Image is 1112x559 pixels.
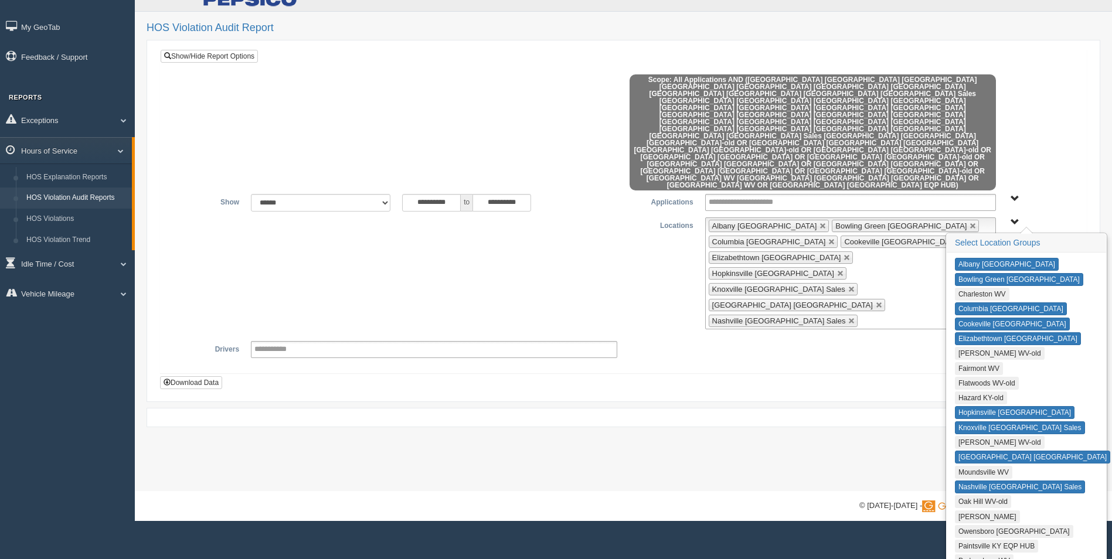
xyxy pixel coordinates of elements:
[955,258,1059,271] button: Albany [GEOGRAPHIC_DATA]
[712,253,841,262] span: Elizabethtown [GEOGRAPHIC_DATA]
[955,436,1045,449] button: [PERSON_NAME] WV-old
[160,376,222,389] button: Download Data
[955,466,1012,479] button: Moundsville WV
[859,500,1100,512] div: © [DATE]-[DATE] - ™
[712,285,845,294] span: Knoxville [GEOGRAPHIC_DATA] Sales
[955,480,1085,493] button: Nashville [GEOGRAPHIC_DATA] Sales
[624,217,699,231] label: Locations
[712,237,826,246] span: Columbia [GEOGRAPHIC_DATA]
[955,273,1083,286] button: Bowling Green [GEOGRAPHIC_DATA]
[630,74,996,190] span: Scope: All Applications AND ([GEOGRAPHIC_DATA] [GEOGRAPHIC_DATA] [GEOGRAPHIC_DATA] [GEOGRAPHIC_DA...
[955,510,1020,523] button: [PERSON_NAME]
[955,288,1009,301] button: Charleston WV
[623,194,699,208] label: Applications
[955,525,1073,538] button: Owensboro [GEOGRAPHIC_DATA]
[844,237,961,246] span: Cookeville [GEOGRAPHIC_DATA]
[712,269,834,278] span: Hopkinsville [GEOGRAPHIC_DATA]
[21,230,132,251] a: HOS Violation Trend
[955,362,1003,375] button: Fairmont WV
[169,194,245,208] label: Show
[955,318,1070,330] button: Cookeville [GEOGRAPHIC_DATA]
[955,421,1085,434] button: Knoxville [GEOGRAPHIC_DATA] Sales
[169,341,245,355] label: Drivers
[955,495,1011,508] button: Oak Hill WV-old
[955,332,1081,345] button: Elizabethtown [GEOGRAPHIC_DATA]
[21,209,132,230] a: HOS Violations
[955,377,1019,390] button: Flatwoods WV-old
[955,451,1110,463] button: [GEOGRAPHIC_DATA] [GEOGRAPHIC_DATA]
[21,188,132,209] a: HOS Violation Audit Reports
[147,22,1100,34] h2: HOS Violation Audit Report
[955,302,1067,315] button: Columbia [GEOGRAPHIC_DATA]
[161,50,258,63] a: Show/Hide Report Options
[955,540,1038,553] button: Paintsville KY EQP HUB
[712,316,846,325] span: Nashville [GEOGRAPHIC_DATA] Sales
[955,347,1045,360] button: [PERSON_NAME] WV-old
[712,221,817,230] span: Albany [GEOGRAPHIC_DATA]
[712,301,873,309] span: [GEOGRAPHIC_DATA] [GEOGRAPHIC_DATA]
[461,194,472,212] span: to
[955,391,1007,404] button: Hazard KY-old
[955,406,1074,419] button: Hopkinsville [GEOGRAPHIC_DATA]
[835,221,967,230] span: Bowling Green [GEOGRAPHIC_DATA]
[947,234,1106,253] h3: Select Location Groups
[922,500,988,512] img: Gridline
[21,167,132,188] a: HOS Explanation Reports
